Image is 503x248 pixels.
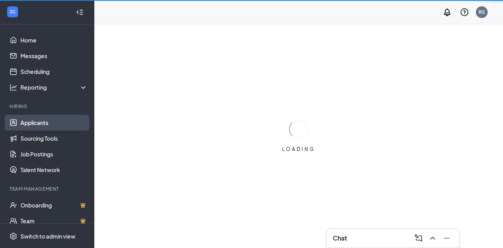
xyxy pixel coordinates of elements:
[20,115,88,130] a: Applicants
[9,232,17,240] svg: Settings
[20,130,88,146] a: Sourcing Tools
[441,232,453,244] button: Minimize
[442,7,452,17] svg: Notifications
[333,234,347,242] h3: Chat
[426,232,439,244] button: ChevronUp
[20,32,88,48] a: Home
[20,213,88,229] a: TeamCrown
[428,233,437,243] svg: ChevronUp
[9,83,17,91] svg: Analysis
[412,232,425,244] button: ComposeMessage
[9,186,86,192] div: Team Management
[442,233,452,243] svg: Minimize
[414,233,423,243] svg: ComposeMessage
[20,197,88,213] a: OnboardingCrown
[9,103,86,110] div: Hiring
[460,7,469,17] svg: QuestionInfo
[20,162,88,178] a: Talent Network
[20,48,88,64] a: Messages
[479,9,485,15] div: RS
[76,8,84,16] svg: Collapse
[20,232,75,240] div: Switch to admin view
[279,146,318,152] div: LOADING
[9,8,17,16] svg: WorkstreamLogo
[20,146,88,162] a: Job Postings
[20,64,88,79] a: Scheduling
[20,83,88,91] div: Reporting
